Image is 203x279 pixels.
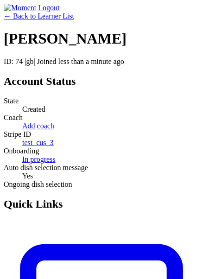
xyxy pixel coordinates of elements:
[4,4,36,12] img: Moment
[4,147,199,155] dt: Onboarding
[22,122,54,130] a: Add coach
[4,180,199,189] dt: Ongoing dish selection
[4,12,74,20] a: ← Back to Learner List
[22,172,33,180] span: Yes
[4,164,199,172] dt: Auto dish selection message
[38,4,59,12] a: Logout
[4,30,199,47] h1: [PERSON_NAME]
[4,198,199,210] h2: Quick Links
[22,105,45,113] span: Created
[4,75,199,88] h2: Account Status
[26,57,34,65] span: gb
[4,130,199,139] dt: Stripe ID
[22,139,54,146] a: test_cus_3
[22,155,56,163] a: In progress
[4,97,199,105] dt: State
[4,114,199,122] dt: Coach
[4,57,199,66] p: ID: 74 | | Joined less than a minute ago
